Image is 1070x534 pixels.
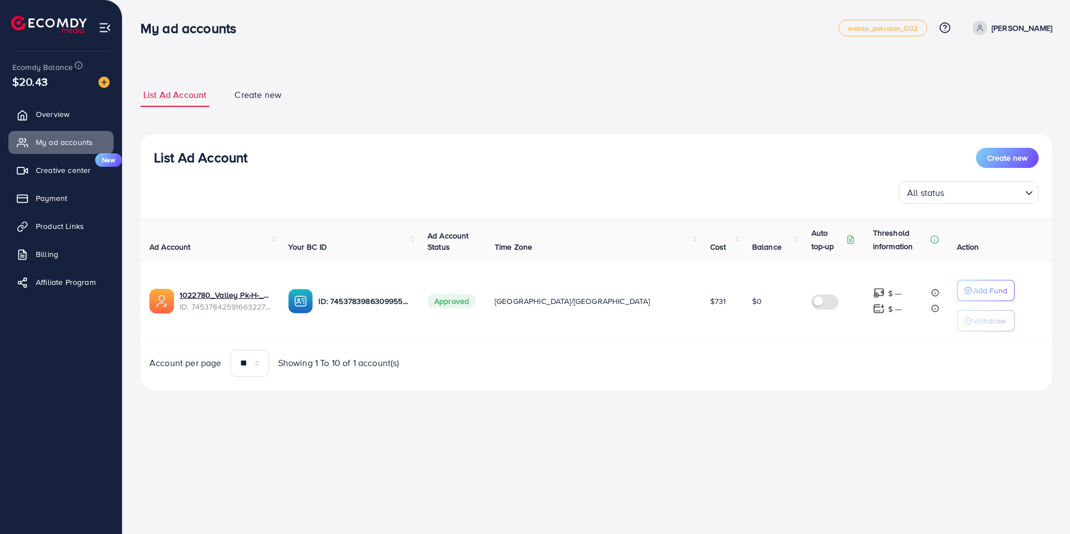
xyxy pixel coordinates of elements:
[149,357,222,369] span: Account per page
[973,314,1006,327] p: Withdraw
[278,357,400,369] span: Showing 1 To 10 of 1 account(s)
[8,159,114,181] a: Creative centerNew
[11,16,87,33] img: logo
[957,310,1015,331] button: Withdraw
[8,243,114,265] a: Billing
[888,302,902,316] p: $ ---
[428,230,469,252] span: Ad Account Status
[36,221,84,232] span: Product Links
[288,241,327,252] span: Your BC ID
[976,148,1039,168] button: Create new
[888,287,902,300] p: $ ---
[752,241,782,252] span: Balance
[905,185,947,201] span: All status
[98,21,111,34] img: menu
[873,287,885,299] img: top-up amount
[957,280,1015,301] button: Add Fund
[987,152,1027,163] span: Create new
[957,241,979,252] span: Action
[149,241,191,252] span: Ad Account
[8,271,114,293] a: Affiliate Program
[428,294,476,308] span: Approved
[154,149,247,166] h3: List Ad Account
[180,301,270,312] span: ID: 7453784259166322705
[968,21,1052,35] a: [PERSON_NAME]
[848,25,918,32] span: metap_pakistan_002
[140,20,245,36] h3: My ad accounts
[8,103,114,125] a: Overview
[838,20,927,36] a: metap_pakistan_002
[36,277,96,288] span: Affiliate Program
[8,215,114,237] a: Product Links
[495,296,650,307] span: [GEOGRAPHIC_DATA]/[GEOGRAPHIC_DATA]
[12,62,73,73] span: Ecomdy Balance
[752,296,762,307] span: $0
[973,284,1007,297] p: Add Fund
[8,131,114,153] a: My ad accounts
[98,77,110,88] img: image
[149,289,174,313] img: ic-ads-acc.e4c84228.svg
[710,296,726,307] span: $731
[1022,484,1062,526] iframe: Chat
[36,109,69,120] span: Overview
[180,289,270,312] div: <span class='underline'>1022780_Valley Pk-H-_1735469386720</span></br>7453784259166322705
[180,289,270,301] a: 1022780_Valley Pk-H-_1735469386720
[36,165,91,176] span: Creative center
[811,226,844,253] p: Auto top-up
[36,137,93,148] span: My ad accounts
[36,249,58,260] span: Billing
[992,21,1052,35] p: [PERSON_NAME]
[288,289,313,313] img: ic-ba-acc.ded83a64.svg
[143,88,207,101] span: List Ad Account
[234,88,281,101] span: Create new
[899,181,1039,204] div: Search for option
[318,294,409,308] p: ID: 7453783986309955585
[710,241,726,252] span: Cost
[873,303,885,315] img: top-up amount
[873,226,928,253] p: Threshold information
[948,182,1021,201] input: Search for option
[36,193,67,204] span: Payment
[8,187,114,209] a: Payment
[95,153,122,167] span: New
[12,73,48,90] span: $20.43
[495,241,532,252] span: Time Zone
